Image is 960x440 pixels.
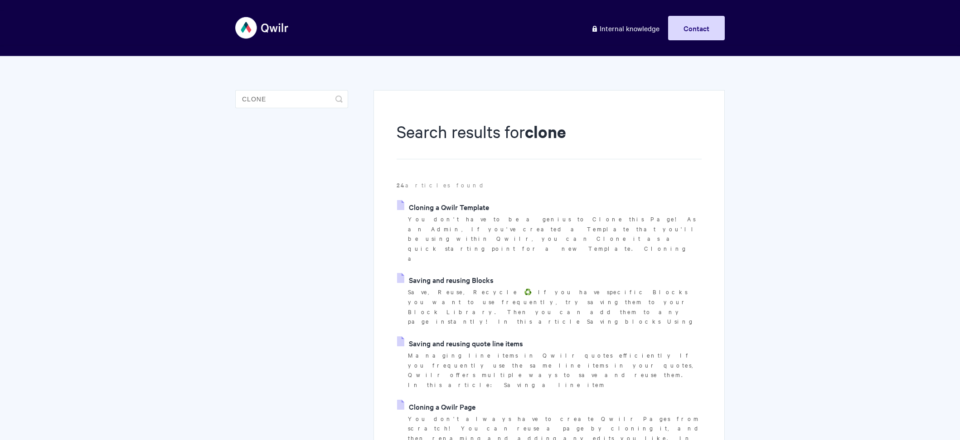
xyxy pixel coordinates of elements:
[408,287,702,326] p: Save, Reuse, Recycle ♻️ If you have specific Blocks you want to use frequently, try saving them t...
[235,11,289,45] img: Qwilr Help Center
[397,336,523,350] a: Saving and reusing quote line items
[397,400,475,413] a: Cloning a Qwilr Page
[397,273,494,287] a: Saving and reusing Blocks
[668,16,725,40] a: Contact
[525,120,566,143] strong: clone
[584,16,666,40] a: Internal knowledge
[408,350,702,390] p: Managing line items in Qwilr quotes efficiently If you frequently use the same line items in your...
[397,120,702,159] h1: Search results for
[235,90,348,108] input: Search
[397,200,489,214] a: Cloning a Qwilr Template
[397,181,405,189] strong: 24
[408,214,702,263] p: You don't have to be a genius to Clone this Page! As an Admin, If you've created a Template that ...
[397,180,702,190] p: articles found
